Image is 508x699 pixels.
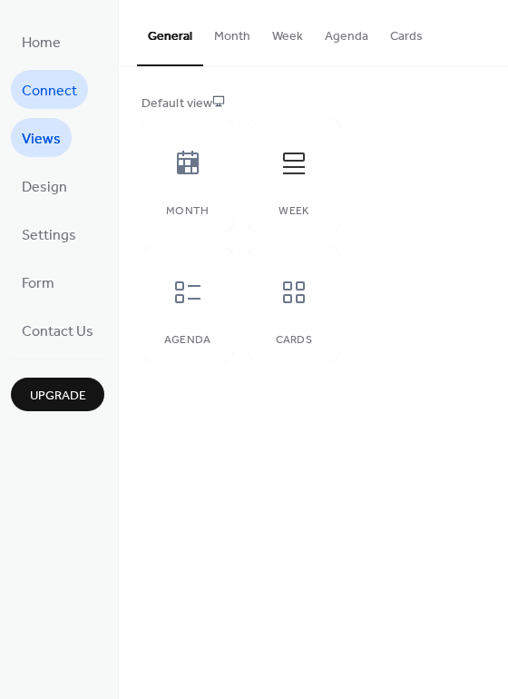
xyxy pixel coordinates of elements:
span: Settings [22,222,76,250]
span: Views [22,125,61,153]
a: Settings [11,214,87,253]
div: Week [266,205,321,218]
span: Connect [22,77,77,105]
a: Design [11,166,78,205]
div: Agenda [160,334,215,347]
a: Contact Us [11,310,104,349]
a: Form [11,262,65,301]
span: Form [22,270,54,298]
a: Connect [11,70,88,109]
div: Default view [142,94,482,113]
a: Home [11,22,72,61]
span: Upgrade [30,387,86,406]
span: Contact Us [22,318,93,346]
div: Cards [266,334,321,347]
span: Design [22,173,67,202]
button: Upgrade [11,378,104,411]
a: Views [11,118,72,157]
div: Month [160,205,215,218]
span: Home [22,29,61,57]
